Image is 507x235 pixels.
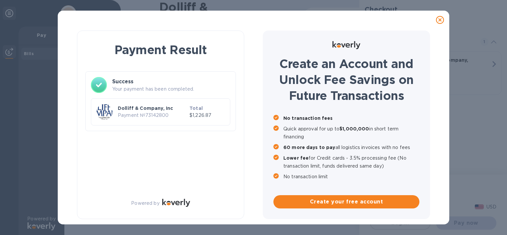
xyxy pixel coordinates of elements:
[273,195,419,208] button: Create your free account
[112,86,230,93] p: Your payment has been completed.
[131,200,159,207] p: Powered by
[283,145,335,150] b: 60 more days to pay
[273,56,419,104] h1: Create an Account and Unlock Fee Savings on Future Transactions
[189,112,225,119] p: $1,226.87
[283,116,333,121] b: No transaction fees
[162,199,190,207] img: Logo
[279,198,414,206] span: Create your free account
[189,106,203,111] b: Total
[332,41,360,49] img: Logo
[283,143,419,151] p: all logistics invoices with no fees
[112,78,230,86] h3: Success
[283,125,419,141] p: Quick approval for up to in short term financing
[88,41,233,58] h1: Payment Result
[118,105,187,112] p: Dolliff & Company, Inc
[118,112,187,119] p: Payment № 73142800
[339,126,369,131] b: $1,000,000
[283,173,419,181] p: No transaction limit
[283,154,419,170] p: for Credit cards - 3.5% processing fee (No transaction limit, funds delivered same day)
[283,155,309,161] b: Lower fee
